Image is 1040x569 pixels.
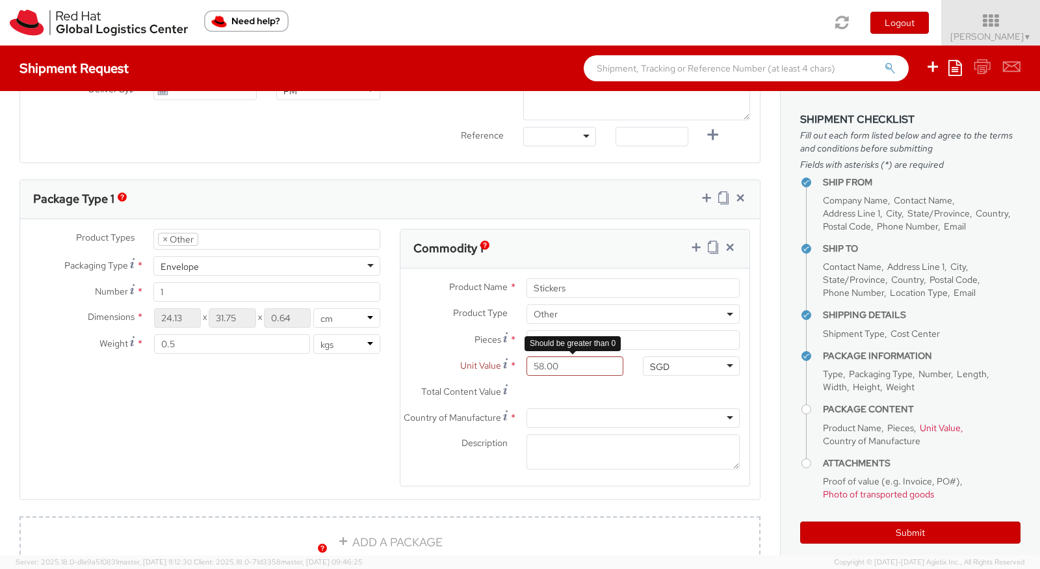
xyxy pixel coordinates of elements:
[19,516,760,568] a: ADD A PACKAGE
[877,220,938,232] span: Phone Number
[957,368,987,380] span: Length
[800,158,1020,171] span: Fields with asterisks (*) are required
[453,307,508,319] span: Product Type
[823,404,1020,414] h4: Package Content
[834,557,1024,568] span: Copyright © [DATE]-[DATE] Agistix Inc., All Rights Reserved
[823,274,885,285] span: State/Province
[201,308,209,328] span: X
[64,259,128,271] span: Packaging Type
[99,337,128,349] span: Weight
[823,207,880,219] span: Address Line 1
[584,55,909,81] input: Shipment, Tracking or Reference Number (at least 4 chars)
[929,274,978,285] span: Postal Code
[413,242,484,255] h3: Commodity 1
[823,381,847,393] span: Width
[823,194,888,206] span: Company Name
[534,308,733,320] span: Other
[907,207,970,219] span: State/Province
[950,261,966,272] span: City
[800,522,1020,544] button: Submit
[19,61,129,75] h4: Shipment Request
[264,308,311,328] input: Height
[823,310,1020,320] h4: Shipping Details
[118,557,192,566] span: master, [DATE] 11:12:30
[887,422,914,434] span: Pieces
[890,287,948,298] span: Location Type
[256,308,264,328] span: X
[88,311,135,323] span: Dimensions
[823,458,1020,468] h4: Attachments
[421,386,501,397] span: Total Content Value
[886,207,902,219] span: City
[800,129,1020,155] span: Fill out each form listed below and agree to the terms and conditions before submitting
[823,351,1020,361] h4: Package Information
[194,557,363,566] span: Client: 2025.18.0-71d3358
[823,220,871,232] span: Postal Code
[474,334,501,345] span: Pieces
[853,381,880,393] span: Height
[944,220,966,232] span: Email
[920,422,961,434] span: Unit Value
[650,360,669,373] div: SGD
[886,381,915,393] span: Weight
[823,475,960,487] span: Proof of value (e.g. Invoice, PO#)
[849,368,913,380] span: Packaging Type
[525,336,621,351] div: Should be greater than 0
[162,233,168,245] span: ×
[870,12,929,34] button: Logout
[76,232,135,243] span: Product Types
[526,356,623,376] input: 0.00
[283,85,297,98] div: PM
[461,437,508,449] span: Description
[823,368,843,380] span: Type
[460,360,501,371] span: Unit Value
[823,328,885,339] span: Shipment Type
[823,244,1020,254] h4: Ship To
[10,10,188,36] img: rh-logistics-00dfa346123c4ec078e1.svg
[281,557,363,566] span: master, [DATE] 09:46:25
[404,412,501,423] span: Country of Manufacture
[800,114,1020,126] h3: Shipment Checklist
[526,304,740,324] span: Other
[976,207,1008,219] span: Country
[918,368,951,380] span: Number
[154,308,201,328] input: Length
[204,10,289,32] button: Need help?
[823,287,884,298] span: Phone Number
[823,261,881,272] span: Contact Name
[461,129,504,141] span: Reference
[33,192,114,205] h3: Package Type 1
[823,488,934,500] span: Photo of transported goods
[823,178,1020,187] h4: Ship From
[823,435,920,447] span: Country of Manufacture
[950,31,1032,42] span: [PERSON_NAME]
[891,274,924,285] span: Country
[209,308,255,328] input: Width
[1024,32,1032,42] span: ▼
[954,287,976,298] span: Email
[16,557,192,566] span: Server: 2025.18.0-d1e9a510831
[449,281,508,293] span: Product Name
[823,422,881,434] span: Product Name
[158,233,198,246] li: Other
[887,261,944,272] span: Address Line 1
[890,328,940,339] span: Cost Center
[161,260,199,273] div: Envelope
[894,194,952,206] span: Contact Name
[95,285,128,297] span: Number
